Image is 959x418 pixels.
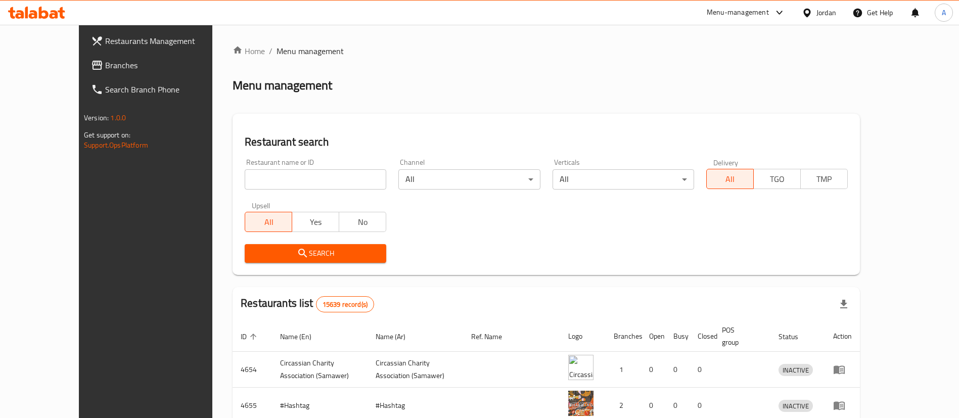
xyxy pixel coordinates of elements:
td: 1 [606,352,641,388]
img: #Hashtag [568,391,593,416]
td: ​Circassian ​Charity ​Association​ (Samawer) [272,352,368,388]
div: INACTIVE [779,364,813,376]
label: Upsell [252,202,270,209]
span: INACTIVE [779,400,813,412]
label: Delivery [713,159,739,166]
span: 1.0.0 [110,111,126,124]
span: Branches [105,59,231,71]
a: Home [233,45,265,57]
h2: Menu management [233,77,332,94]
span: All [249,215,288,229]
th: Logo [560,321,606,352]
span: Menu management [277,45,344,57]
button: TGO [753,169,801,189]
nav: breadcrumb [233,45,860,57]
div: Total records count [316,296,374,312]
td: 0 [665,352,690,388]
span: Version: [84,111,109,124]
button: Yes [292,212,339,232]
span: ID [241,331,260,343]
div: Menu [833,363,852,376]
button: TMP [800,169,848,189]
button: All [706,169,754,189]
button: Search [245,244,386,263]
span: TGO [758,172,797,187]
a: Branches [83,53,239,77]
span: Status [779,331,811,343]
span: POS group [722,324,758,348]
td: 4654 [233,352,272,388]
span: Yes [296,215,335,229]
div: All [553,169,694,190]
span: Name (Ar) [376,331,419,343]
div: Menu-management [707,7,769,19]
span: Ref. Name [471,331,515,343]
th: Busy [665,321,690,352]
h2: Restaurants list [241,296,374,312]
div: Menu [833,399,852,411]
a: Search Branch Phone [83,77,239,102]
span: TMP [805,172,844,187]
button: No [339,212,386,232]
li: / [269,45,272,57]
th: Action [825,321,860,352]
td: 0 [690,352,714,388]
a: Restaurants Management [83,29,239,53]
div: Jordan [816,7,836,18]
th: Open [641,321,665,352]
span: 15639 record(s) [316,300,374,309]
span: A [942,7,946,18]
img: ​Circassian ​Charity ​Association​ (Samawer) [568,355,593,380]
td: 0 [641,352,665,388]
span: Search Branch Phone [105,83,231,96]
th: Closed [690,321,714,352]
input: Search for restaurant name or ID.. [245,169,386,190]
h2: Restaurant search [245,134,848,150]
span: All [711,172,750,187]
span: Search [253,247,378,260]
span: INACTIVE [779,364,813,376]
div: Export file [832,292,856,316]
div: All [398,169,540,190]
span: Name (En) [280,331,325,343]
span: Get support on: [84,128,130,142]
button: All [245,212,292,232]
th: Branches [606,321,641,352]
span: Restaurants Management [105,35,231,47]
div: INACTIVE [779,400,813,412]
span: No [343,215,382,229]
a: Support.OpsPlatform [84,138,148,152]
td: ​Circassian ​Charity ​Association​ (Samawer) [368,352,463,388]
